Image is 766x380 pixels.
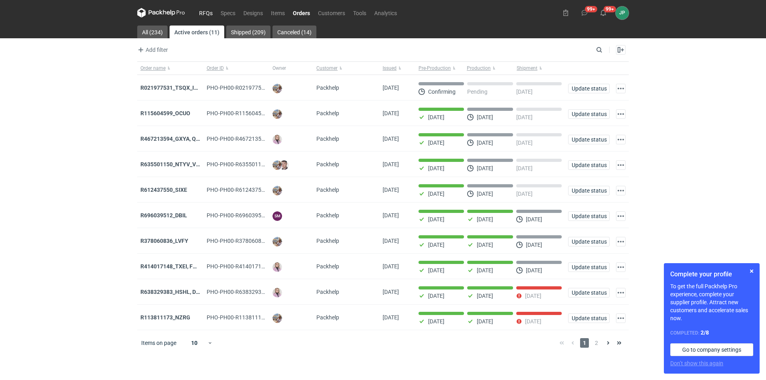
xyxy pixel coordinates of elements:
span: PHO-PH00-R115604599_OCUO [207,110,285,116]
span: Packhelp [316,289,339,295]
a: R696039512_DBIL [140,212,187,219]
p: [DATE] [526,216,542,222]
img: Michał Palasek [272,84,282,93]
button: Update status [568,237,610,246]
span: Update status [572,239,606,244]
span: Packhelp [316,187,339,193]
span: PHO-PH00-R696039512_DBIL [207,212,282,219]
strong: R635501150_NTYV_VNSV [140,161,207,167]
figcaption: JP [616,6,629,20]
input: Search [594,45,620,55]
img: Michał Palasek [272,237,282,246]
p: [DATE] [516,191,533,197]
img: Klaudia Wiśniewska [272,288,282,297]
button: 99+ [597,6,610,19]
span: Order ID [207,65,224,71]
p: [DATE] [525,293,541,299]
button: Actions [616,84,626,93]
strong: R113811173_NZRG [140,314,190,321]
span: Packhelp [316,136,339,142]
button: Order name [137,62,203,75]
a: Shipped (209) [226,26,270,38]
svg: Packhelp Pro [137,8,185,18]
p: Pending [467,89,488,95]
span: 26/08/2025 [383,187,399,193]
button: Actions [616,262,626,272]
p: [DATE] [428,140,444,146]
p: [DATE] [428,318,444,325]
button: Actions [616,313,626,323]
button: Skip for now [747,266,756,276]
span: Shipment [517,65,537,71]
p: [DATE] [428,216,444,222]
a: Tools [349,8,370,18]
p: [DATE] [428,267,444,274]
figcaption: SM [272,211,282,221]
a: Items [267,8,289,18]
span: 01/09/2025 [383,85,399,91]
div: 10 [182,337,207,348]
button: Update status [568,135,610,144]
img: Michał Palasek [272,160,282,170]
a: All (234) [137,26,168,38]
span: 28/08/2025 [383,110,399,116]
a: R378060836_LVFY [140,238,188,244]
button: Update status [568,160,610,170]
p: [DATE] [477,216,493,222]
span: Add filter [136,45,168,55]
span: Packhelp [316,263,339,270]
p: [DATE] [525,318,541,325]
span: 26/08/2025 [383,136,399,142]
a: Analytics [370,8,401,18]
a: Specs [217,8,239,18]
a: R612437550_SIXE [140,187,187,193]
span: Packhelp [316,212,339,219]
p: [DATE] [428,165,444,171]
img: Michał Palasek [272,313,282,323]
button: Don’t show this again [670,359,723,367]
span: Packhelp [316,238,339,244]
span: Items on page [141,339,176,347]
p: [DATE] [428,191,444,197]
button: Update status [568,313,610,323]
p: [DATE] [477,318,493,325]
p: To get the full Packhelp Pro experience, complete your supplier profile. Attract new customers an... [670,282,753,322]
button: Actions [616,109,626,119]
p: [DATE] [477,140,493,146]
span: 12/08/2025 [383,289,399,295]
span: Update status [572,290,606,295]
span: 1 [580,338,589,348]
a: Designs [239,8,267,18]
span: PHO-PH00-R467213594_GXYA,-QYSN [207,136,301,142]
button: Shipment [515,62,565,75]
span: 26/08/2025 [383,161,399,167]
span: Packhelp [316,85,339,91]
span: Update status [572,315,606,321]
button: Actions [616,288,626,297]
img: Michał Palasek [272,109,282,119]
img: Michał Palasek [272,186,282,195]
button: Actions [616,237,626,246]
span: 2 [592,338,601,348]
span: Update status [572,188,606,193]
a: R115604599_OCUO [140,110,190,116]
a: RFQs [195,8,217,18]
span: 21/08/2025 [383,212,399,219]
span: 12/08/2025 [383,263,399,270]
p: Confirming [428,89,456,95]
div: Justyna Powała [616,6,629,20]
span: PHO-PH00-R414017148_TXEI,-FODU,-EARC [207,263,316,270]
button: Actions [616,211,626,221]
a: R414017148_TXEI, FODU, EARC [140,263,220,270]
a: R021977531_TSQX_IDUW [140,85,206,91]
span: Issued [383,65,397,71]
a: R467213594_GXYA, QYSN [140,136,207,142]
p: [DATE] [526,242,542,248]
span: Update status [572,162,606,168]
